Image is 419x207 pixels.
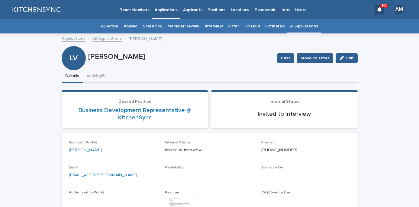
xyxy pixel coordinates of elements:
a: Applied [124,19,137,33]
div: LV [62,30,86,62]
p: - [261,197,350,203]
span: Pass [281,55,290,61]
a: Business Development Representative @ KitchenSync [69,107,201,121]
a: Offer [228,19,239,33]
a: Applications [62,35,85,42]
p: 100 [381,3,387,8]
a: [EMAIL_ADDRESS][DOMAIN_NAME] [69,173,137,177]
button: Edit [336,53,358,63]
span: Applicant Profile [69,141,98,144]
a: Manager Review [167,19,199,33]
span: CV (Cover Letter) [261,191,292,194]
p: - [165,172,254,178]
span: Available On [261,166,283,169]
button: Details [62,70,83,83]
span: Availability [165,166,183,169]
a: On Hold [244,19,260,33]
p: [PERSON_NAME] [128,35,162,42]
a: Screening [143,19,162,33]
div: 100 [375,5,384,14]
span: Authorized to Work? [69,191,105,194]
p: - [261,172,350,178]
a: All Active [101,19,118,33]
span: Phone [261,141,273,144]
p: - [69,197,158,203]
a: [PHONE_NUMBER] [261,148,297,152]
button: Move to Offer [297,53,333,63]
a: All Applications [290,19,318,33]
button: Pass [277,53,294,63]
p: Invited to Interview [165,147,254,153]
img: lGNCzQTxQVKGkIr0XjOy [12,4,60,16]
button: Activity (5) [83,70,109,83]
span: Move to Offer [301,55,329,61]
a: Eliminated [265,19,285,33]
a: All Applications [92,35,122,42]
p: Invited to Interview [218,110,350,118]
span: Email [69,166,78,169]
a: [PERSON_NAME] [69,147,102,153]
span: Internal Status [269,99,299,104]
span: Desired Position [118,99,151,104]
span: Resume [165,191,179,194]
p: [PERSON_NAME] [88,52,272,61]
span: Edit [346,56,354,60]
div: AM [394,5,404,14]
span: Internal Status [165,141,191,144]
a: Interview [205,19,223,33]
